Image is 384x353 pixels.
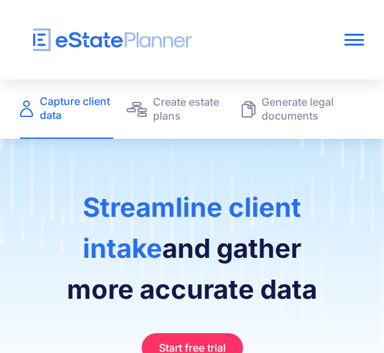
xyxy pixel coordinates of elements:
[40,95,113,122] div: Capture client data
[20,79,113,139] a: Capture client data
[126,79,228,139] a: Create estate plans
[242,79,364,139] a: Generate legal documents
[153,95,228,123] div: Create estate plans
[262,95,364,123] div: Generate legal documents
[20,28,295,52] a: home
[58,187,326,323] h1: and gather more accurate data
[83,191,301,264] span: Streamline client intake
